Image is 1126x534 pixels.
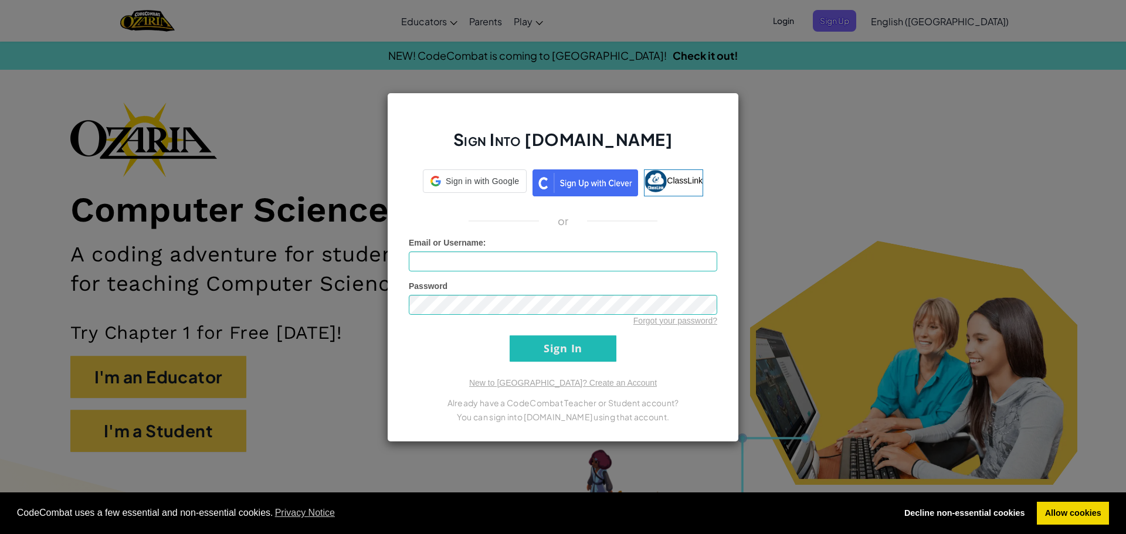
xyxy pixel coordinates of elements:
a: allow cookies [1037,502,1109,525]
span: Sign in with Google [446,175,519,187]
a: deny cookies [896,502,1033,525]
span: Password [409,281,447,291]
span: CodeCombat uses a few essential and non-essential cookies. [17,504,887,522]
span: ClassLink [667,175,703,185]
img: clever_sso_button@2x.png [533,169,638,196]
h2: Sign Into [DOMAIN_NAME] [409,128,717,162]
img: classlink-logo-small.png [645,170,667,192]
span: Email or Username [409,238,483,247]
p: Already have a CodeCombat Teacher or Student account? [409,396,717,410]
div: Sign in with Google [423,169,527,193]
a: New to [GEOGRAPHIC_DATA]? Create an Account [469,378,657,387]
a: Forgot your password? [633,316,717,325]
a: learn more about cookies [273,504,337,522]
label: : [409,237,486,249]
input: Sign In [510,335,616,362]
a: Sign in with Google [423,169,527,196]
p: You can sign into [DOMAIN_NAME] using that account. [409,410,717,424]
p: or [558,214,569,228]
